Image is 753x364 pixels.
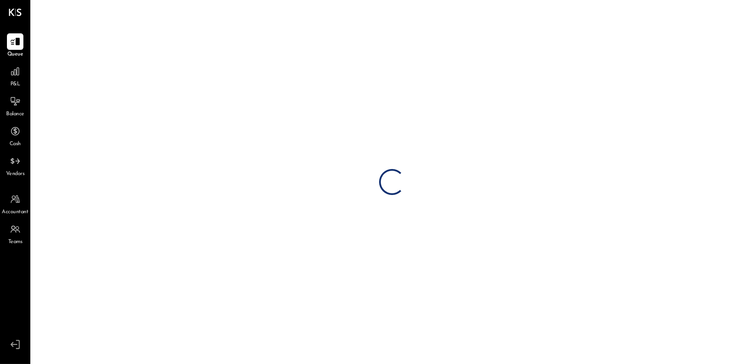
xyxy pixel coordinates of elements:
[6,170,25,178] span: Vendors
[0,63,30,88] a: P&L
[2,208,29,216] span: Accountant
[8,238,23,246] span: Teams
[0,191,30,216] a: Accountant
[7,51,23,58] span: Queue
[6,110,24,118] span: Balance
[0,153,30,178] a: Vendors
[0,123,30,148] a: Cash
[0,33,30,58] a: Queue
[0,93,30,118] a: Balance
[0,221,30,246] a: Teams
[10,140,21,148] span: Cash
[10,81,20,88] span: P&L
